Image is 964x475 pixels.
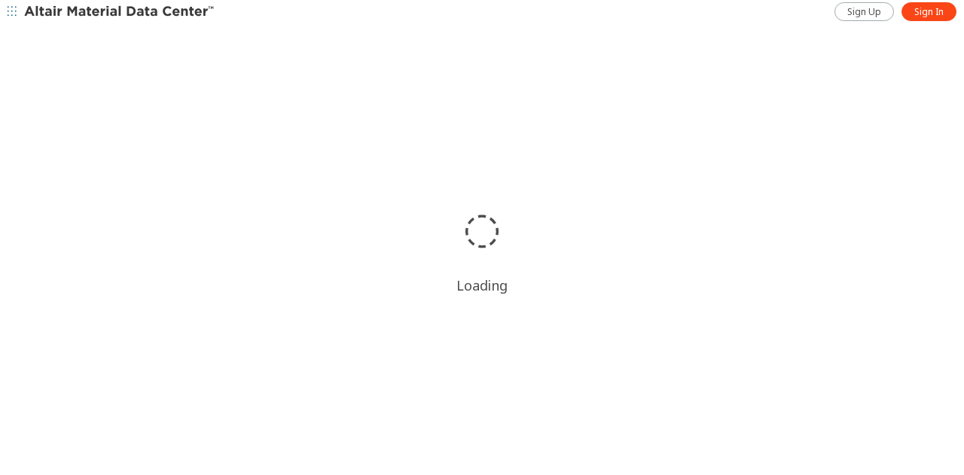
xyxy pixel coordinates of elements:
[834,2,894,21] a: Sign Up
[24,5,216,20] img: Altair Material Data Center
[847,6,881,18] span: Sign Up
[901,2,956,21] a: Sign In
[914,6,944,18] span: Sign In
[456,276,508,294] div: Loading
